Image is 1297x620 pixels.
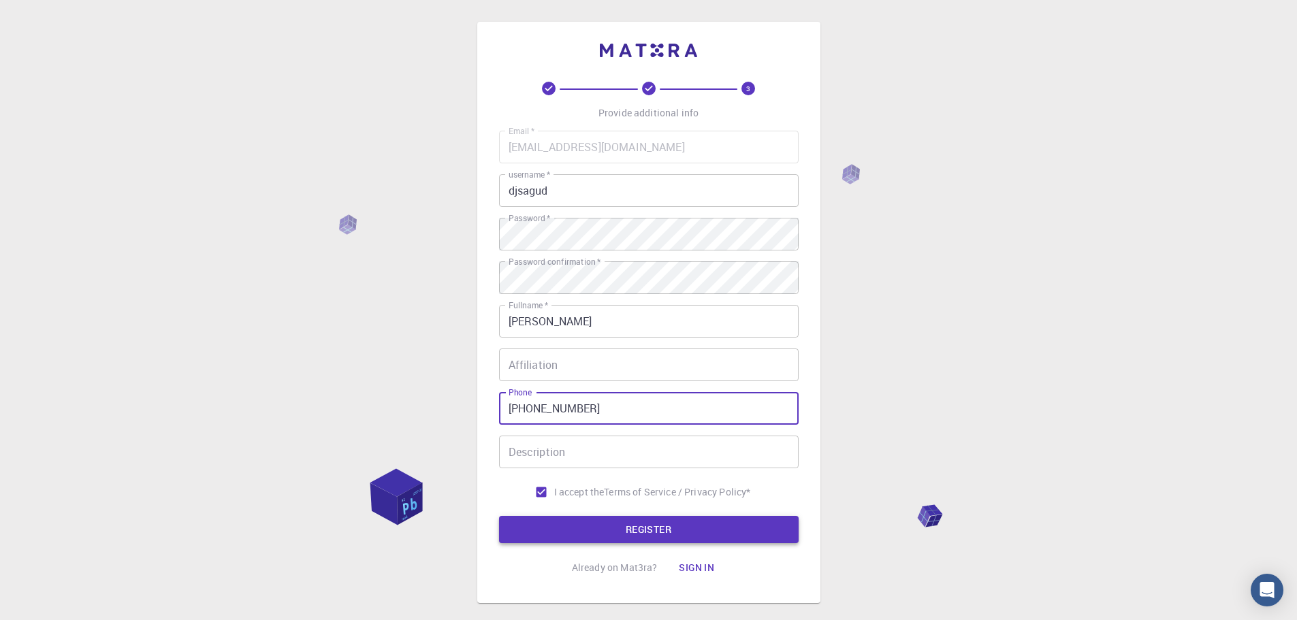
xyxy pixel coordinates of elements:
[1251,574,1283,606] div: Open Intercom Messenger
[598,106,699,120] p: Provide additional info
[509,169,550,180] label: username
[509,256,601,267] label: Password confirmation
[509,125,534,137] label: Email
[499,516,799,543] button: REGISTER
[746,84,750,93] text: 3
[668,554,725,581] button: Sign in
[604,485,750,499] p: Terms of Service / Privacy Policy *
[509,387,532,398] label: Phone
[572,561,658,574] p: Already on Mat3ra?
[554,485,605,499] span: I accept the
[509,299,548,311] label: Fullname
[509,212,550,224] label: Password
[604,485,750,499] a: Terms of Service / Privacy Policy*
